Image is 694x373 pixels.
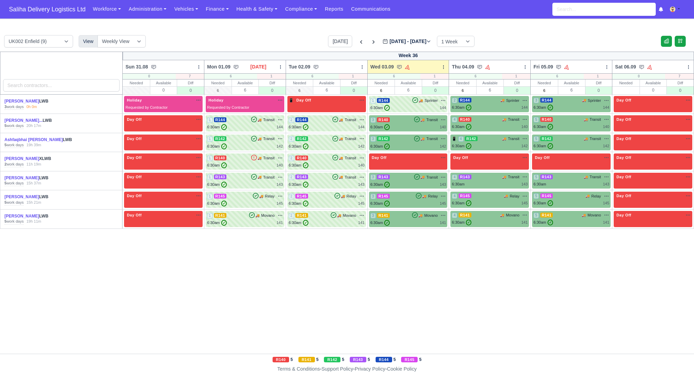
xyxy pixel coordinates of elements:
[322,366,353,372] a: Support Policy
[289,143,308,149] div: 6:30am
[533,181,546,187] div: 6:30am
[347,2,395,16] a: Communications
[590,174,601,180] span: Transit
[452,143,471,149] div: 6:30am
[214,194,227,199] span: R145
[540,174,553,179] span: R143
[548,200,553,206] span: ✓
[533,124,553,130] div: 6:30am
[207,117,213,123] span: 1
[504,193,508,199] span: 🚚
[612,79,640,86] div: Needed
[295,174,308,179] span: R143
[370,105,390,111] div: 6:30am
[640,79,667,86] div: Available
[4,98,76,104] div: LWB
[440,124,446,130] div: 140
[370,63,394,70] span: Wed 03.09
[510,193,519,199] span: Relay
[125,98,143,103] span: Holiday
[521,181,528,187] div: 143
[233,2,282,16] a: Health & Safety
[232,86,259,94] div: 6
[452,63,474,70] span: Thu 04.09
[640,86,667,94] div: 0
[6,3,89,16] a: Saliha Delivery Logistics Ltd
[540,193,553,198] span: R145
[328,35,352,47] button: [DATE]
[339,156,343,161] span: 🚚
[585,79,612,86] div: Diff
[4,104,24,110] div: work days
[612,74,665,79] div: 0
[263,174,275,180] span: Transit
[4,123,24,129] div: work days
[370,182,390,188] div: 6:30am
[259,194,263,199] span: 🚚
[4,124,7,128] strong: 5
[257,74,286,79] div: 1
[667,79,694,86] div: Diff
[4,200,7,204] strong: 5
[289,156,294,161] span: 2
[368,79,395,86] div: Needed
[590,117,601,122] span: Transit
[585,193,590,199] span: 🚚
[426,174,438,180] span: Transit
[204,74,257,79] div: 6
[358,124,364,130] div: 144
[504,86,531,94] div: 0
[345,155,356,161] span: Transit
[295,117,308,122] span: R144
[289,136,294,142] span: 2
[452,155,469,160] span: Day Off
[289,117,294,123] span: 2
[207,105,249,109] span: Requested by Contractor
[125,63,148,70] span: Sun 31.08
[506,212,519,218] span: Movano
[303,162,308,168] span: ✓
[123,74,175,79] div: 0
[558,86,585,94] div: 6
[533,193,539,199] span: 5
[548,124,553,130] span: ✓
[221,182,227,188] span: ✓
[257,156,262,161] span: 🚚
[4,181,7,185] strong: 5
[533,98,539,103] span: 3
[588,98,601,104] span: Sprinter
[207,182,227,188] div: 6:30am
[425,98,438,104] span: Sprinter
[257,136,262,141] span: 🚚
[533,136,539,142] span: 5
[440,143,446,149] div: 142
[263,117,275,123] span: Transit
[289,63,310,70] span: Tue 02.09
[506,98,520,104] span: Sprinter
[540,136,553,141] span: R142
[466,143,471,149] span: ✓
[615,193,633,198] span: Day Off
[533,105,553,110] div: 6:30am
[339,74,367,79] div: 1
[4,143,7,147] strong: 5
[521,143,528,149] div: 142
[289,124,308,130] div: 6:30am
[4,175,39,180] a: [PERSON_NAME]
[321,2,347,16] a: Reports
[582,98,586,103] span: 🚚
[295,98,313,103] span: Day Off
[508,117,519,122] span: Transit
[313,86,340,94] div: 6
[368,74,420,79] div: 6
[603,143,609,149] div: 142
[339,117,343,122] span: 🚚
[521,105,528,110] div: 144
[277,124,283,130] div: 144
[466,124,471,130] span: ✓
[313,79,340,86] div: Available
[4,118,76,124] div: LWB
[207,124,227,130] div: 6:30am
[440,182,446,188] div: 143
[214,156,227,160] span: R140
